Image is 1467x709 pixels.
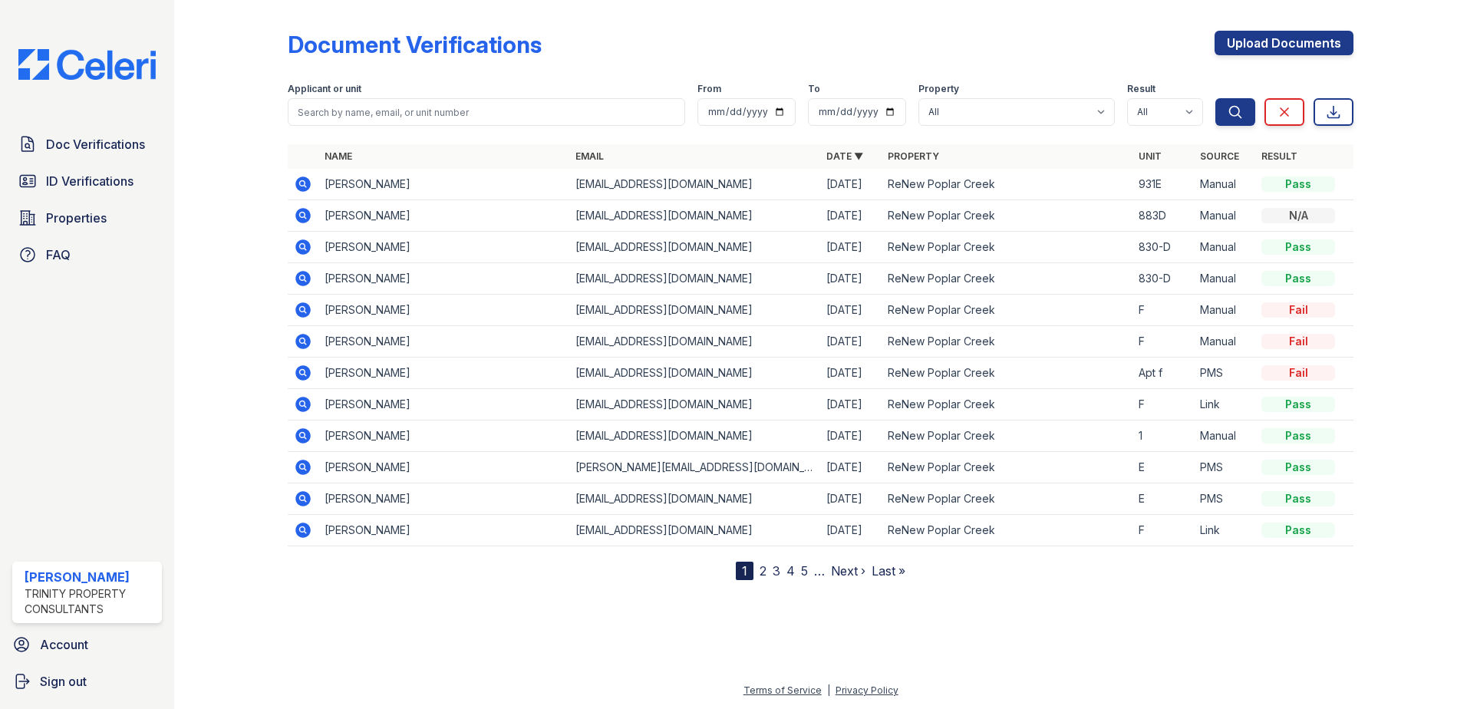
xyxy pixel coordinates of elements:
span: … [814,562,825,580]
a: 3 [773,563,780,579]
td: F [1132,389,1194,420]
a: Upload Documents [1215,31,1353,55]
label: To [808,83,820,95]
td: [EMAIL_ADDRESS][DOMAIN_NAME] [569,263,820,295]
a: Result [1261,150,1297,162]
div: Pass [1261,460,1335,475]
td: [EMAIL_ADDRESS][DOMAIN_NAME] [569,515,820,546]
td: E [1132,452,1194,483]
a: Email [575,150,604,162]
a: Property [888,150,939,162]
div: Pass [1261,428,1335,444]
td: Manual [1194,420,1255,452]
a: Name [325,150,352,162]
td: ReNew Poplar Creek [882,483,1132,515]
td: [PERSON_NAME] [318,169,569,200]
a: Doc Verifications [12,129,162,160]
td: PMS [1194,483,1255,515]
td: [EMAIL_ADDRESS][DOMAIN_NAME] [569,483,820,515]
img: CE_Logo_Blue-a8612792a0a2168367f1c8372b55b34899dd931a85d93a1a3d3e32e68fde9ad4.png [6,49,168,80]
div: Pass [1261,176,1335,192]
td: F [1132,515,1194,546]
td: [DATE] [820,483,882,515]
td: 830-D [1132,263,1194,295]
label: Property [918,83,959,95]
a: ID Verifications [12,166,162,196]
a: Source [1200,150,1239,162]
td: [PERSON_NAME] [318,200,569,232]
div: N/A [1261,208,1335,223]
a: Sign out [6,666,168,697]
a: Date ▼ [826,150,863,162]
td: [PERSON_NAME] [318,232,569,263]
td: [DATE] [820,169,882,200]
td: [PERSON_NAME] [318,515,569,546]
a: 4 [786,563,795,579]
td: [EMAIL_ADDRESS][DOMAIN_NAME] [569,326,820,358]
td: [DATE] [820,200,882,232]
td: ReNew Poplar Creek [882,232,1132,263]
td: Manual [1194,263,1255,295]
a: 2 [760,563,766,579]
td: ReNew Poplar Creek [882,389,1132,420]
div: Fail [1261,302,1335,318]
td: [PERSON_NAME] [318,389,569,420]
div: Pass [1261,523,1335,538]
td: Apt f [1132,358,1194,389]
a: Account [6,629,168,660]
div: Document Verifications [288,31,542,58]
td: Manual [1194,232,1255,263]
td: [DATE] [820,358,882,389]
label: Result [1127,83,1155,95]
span: Properties [46,209,107,227]
td: [DATE] [820,326,882,358]
td: [PERSON_NAME] [318,326,569,358]
td: 883D [1132,200,1194,232]
div: | [827,684,830,696]
td: [EMAIL_ADDRESS][DOMAIN_NAME] [569,200,820,232]
td: [DATE] [820,452,882,483]
a: 5 [801,563,808,579]
a: Terms of Service [743,684,822,696]
span: Doc Verifications [46,135,145,153]
div: Trinity Property Consultants [25,586,156,617]
a: FAQ [12,239,162,270]
td: Manual [1194,169,1255,200]
a: Privacy Policy [836,684,898,696]
td: Link [1194,389,1255,420]
span: Sign out [40,672,87,691]
td: [EMAIL_ADDRESS][DOMAIN_NAME] [569,169,820,200]
div: Pass [1261,239,1335,255]
a: Last » [872,563,905,579]
td: [EMAIL_ADDRESS][DOMAIN_NAME] [569,389,820,420]
td: ReNew Poplar Creek [882,515,1132,546]
td: E [1132,483,1194,515]
a: Next › [831,563,865,579]
td: [PERSON_NAME] [318,483,569,515]
td: 931E [1132,169,1194,200]
td: Manual [1194,200,1255,232]
span: FAQ [46,246,71,264]
td: Manual [1194,295,1255,326]
td: ReNew Poplar Creek [882,295,1132,326]
td: ReNew Poplar Creek [882,452,1132,483]
td: [PERSON_NAME] [318,358,569,389]
td: PMS [1194,358,1255,389]
a: Unit [1139,150,1162,162]
td: ReNew Poplar Creek [882,420,1132,452]
td: ReNew Poplar Creek [882,263,1132,295]
td: [EMAIL_ADDRESS][DOMAIN_NAME] [569,420,820,452]
td: F [1132,295,1194,326]
td: ReNew Poplar Creek [882,169,1132,200]
td: [EMAIL_ADDRESS][DOMAIN_NAME] [569,232,820,263]
td: [DATE] [820,295,882,326]
td: [PERSON_NAME] [318,420,569,452]
div: Fail [1261,334,1335,349]
td: [DATE] [820,232,882,263]
td: [PERSON_NAME] [318,452,569,483]
div: Pass [1261,397,1335,412]
td: [EMAIL_ADDRESS][DOMAIN_NAME] [569,295,820,326]
label: From [697,83,721,95]
td: PMS [1194,452,1255,483]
